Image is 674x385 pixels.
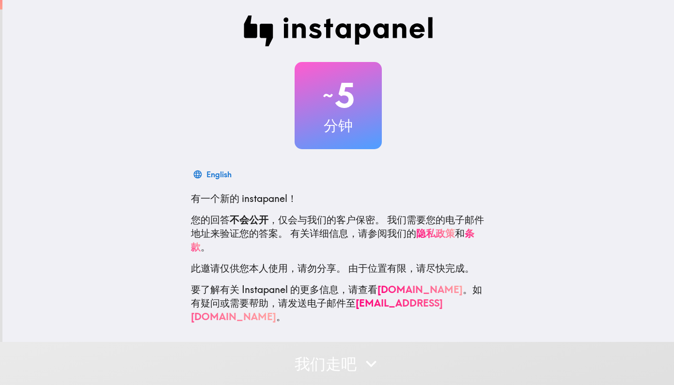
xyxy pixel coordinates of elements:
[191,213,486,254] p: 您的回答 ，仅会与我们的客户保密。 我们需要您的电子邮件地址来验证您的答案。 有关详细信息，请参阅我们的 和 。
[191,192,297,204] span: 有一个新的 instapanel！
[243,15,433,46] img: Instapanel
[377,283,463,295] a: [DOMAIN_NAME]
[230,214,268,226] b: 不会公开
[321,81,335,110] span: ~
[191,283,486,323] p: 要了解有关 Instapanel 的更多信息，请查看 。如有疑问或需要帮助，请发送电子邮件至 。
[295,76,382,115] h2: 5
[191,227,474,253] a: 条款
[295,115,382,136] h3: 分钟
[191,165,235,184] button: English
[416,227,455,239] a: 隐私政策
[206,168,232,181] div: English
[191,262,486,275] p: 此邀请仅供您本人使用，请勿分享。 由于位置有限，请尽快完成。
[191,297,443,323] a: [EMAIL_ADDRESS][DOMAIN_NAME]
